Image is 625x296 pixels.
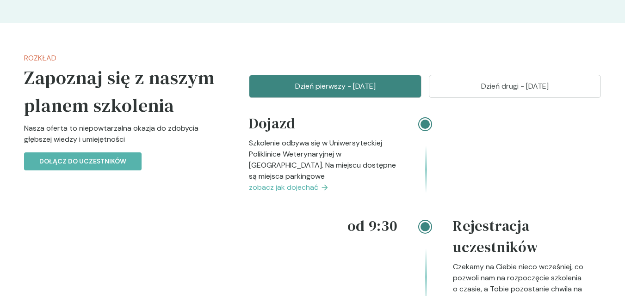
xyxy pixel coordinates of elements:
[39,157,126,166] p: Dołącz do uczestników
[249,215,397,236] h4: od 9:30
[24,64,220,119] h5: Zapoznaj się z naszym planem szkolenia
[249,138,397,182] p: Szkolenie odbywa się w Uniwersyteckiej Poliklinice Weterynaryjnej w [GEOGRAPHIC_DATA]. Na miejscu...
[24,156,142,166] a: Dołącz do uczestników
[453,215,601,261] h4: Rejestracja uczestników
[249,75,421,98] button: Dzień pierwszy - [DATE]
[249,113,397,138] h4: Dojazd
[260,81,410,92] p: Dzień pierwszy - [DATE]
[440,81,590,92] p: Dzień drugi - [DATE]
[24,152,142,170] button: Dołącz do uczestników
[429,75,601,98] button: Dzień drugi - [DATE]
[249,182,318,193] span: zobacz jak dojechać
[249,182,397,193] a: zobacz jak dojechać
[24,123,220,152] p: Nasza oferta to niepowtarzalna okazja do zdobycia głębszej wiedzy i umiejętności
[24,53,220,64] p: Rozkład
